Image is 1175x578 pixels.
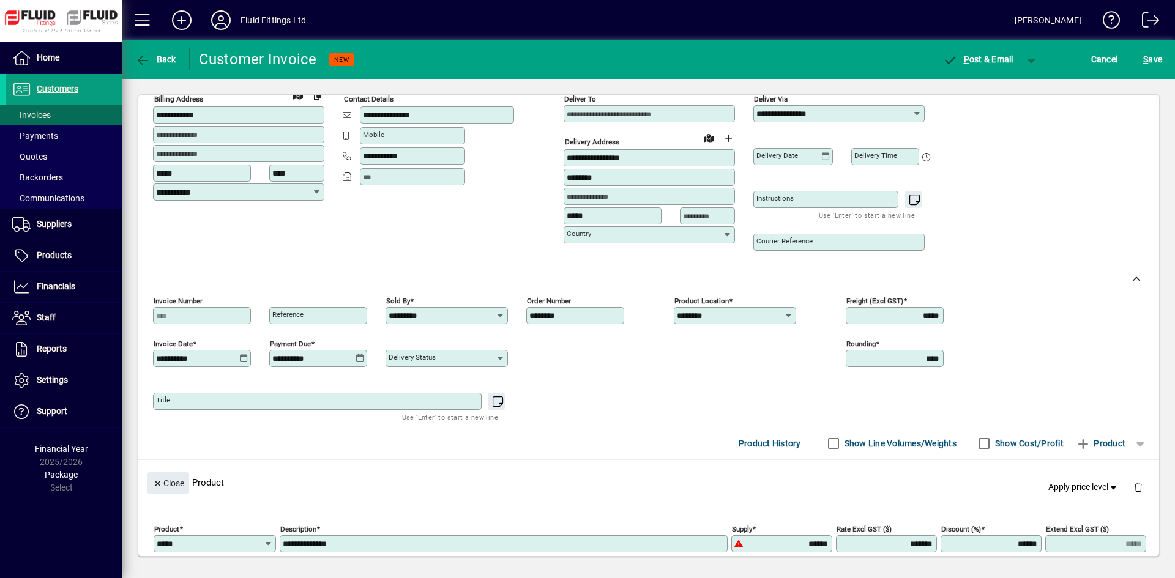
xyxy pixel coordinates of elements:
[1015,10,1081,30] div: [PERSON_NAME]
[756,151,798,160] mat-label: Delivery date
[6,105,122,125] a: Invoices
[37,344,67,354] span: Reports
[739,434,801,453] span: Product History
[37,219,72,229] span: Suppliers
[288,85,308,105] a: View on map
[6,396,122,427] a: Support
[12,172,63,182] span: Backorders
[272,310,304,319] mat-label: Reference
[1140,48,1165,70] button: Save
[1143,54,1148,64] span: S
[6,272,122,302] a: Financials
[6,146,122,167] a: Quotes
[941,525,981,533] mat-label: Discount (%)
[12,131,58,141] span: Payments
[37,313,56,322] span: Staff
[564,95,596,103] mat-label: Deliver To
[1143,50,1162,69] span: ave
[6,365,122,396] a: Settings
[846,339,876,348] mat-label: Rounding
[1076,434,1125,453] span: Product
[942,54,1013,64] span: ost & Email
[135,54,176,64] span: Back
[6,303,122,333] a: Staff
[138,460,1159,505] div: Product
[1088,48,1121,70] button: Cancel
[35,444,88,454] span: Financial Year
[201,9,241,31] button: Profile
[1091,50,1118,69] span: Cancel
[154,297,203,305] mat-label: Invoice number
[147,472,189,494] button: Close
[734,432,806,454] button: Product History
[846,297,903,305] mat-label: Freight (excl GST)
[6,167,122,188] a: Backorders
[842,437,957,450] label: Show Line Volumes/Weights
[389,353,436,361] mat-label: Delivery status
[334,56,349,64] span: NEW
[1046,525,1109,533] mat-label: Extend excl GST ($)
[567,229,591,238] mat-label: Country
[162,9,201,31] button: Add
[37,53,59,62] span: Home
[1048,481,1119,494] span: Apply price level
[819,208,915,222] mat-hint: Use 'Enter' to start a new line
[363,130,384,139] mat-label: Mobile
[37,281,75,291] span: Financials
[1133,2,1160,42] a: Logout
[156,396,170,404] mat-label: Title
[402,410,498,424] mat-hint: Use 'Enter' to start a new line
[154,339,193,348] mat-label: Invoice date
[718,128,738,148] button: Choose address
[854,151,897,160] mat-label: Delivery time
[6,188,122,209] a: Communications
[964,54,969,64] span: P
[45,470,78,480] span: Package
[1124,472,1153,502] button: Delete
[12,110,51,120] span: Invoices
[37,84,78,94] span: Customers
[732,525,752,533] mat-label: Supply
[699,128,718,147] a: View on map
[12,193,84,203] span: Communications
[6,240,122,271] a: Products
[12,152,47,161] span: Quotes
[1043,476,1124,498] button: Apply price level
[270,339,311,348] mat-label: Payment due
[144,477,192,488] app-page-header-button: Close
[199,50,317,69] div: Customer Invoice
[132,48,179,70] button: Back
[308,86,327,105] button: Copy to Delivery address
[527,297,571,305] mat-label: Order number
[154,525,179,533] mat-label: Product
[756,194,794,202] mat-label: Instructions
[756,237,813,245] mat-label: Courier Reference
[280,525,316,533] mat-label: Description
[993,437,1064,450] label: Show Cost/Profit
[37,406,67,416] span: Support
[6,334,122,365] a: Reports
[754,95,788,103] mat-label: Deliver via
[837,525,892,533] mat-label: Rate excl GST ($)
[1094,2,1121,42] a: Knowledge Base
[6,209,122,240] a: Suppliers
[37,250,72,260] span: Products
[1124,481,1153,492] app-page-header-button: Delete
[152,473,184,494] span: Close
[1070,432,1132,454] button: Product
[122,48,190,70] app-page-header-button: Back
[936,48,1020,70] button: Post & Email
[241,10,306,30] div: Fluid Fittings Ltd
[37,375,68,385] span: Settings
[6,125,122,146] a: Payments
[674,297,729,305] mat-label: Product location
[6,43,122,73] a: Home
[386,297,410,305] mat-label: Sold by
